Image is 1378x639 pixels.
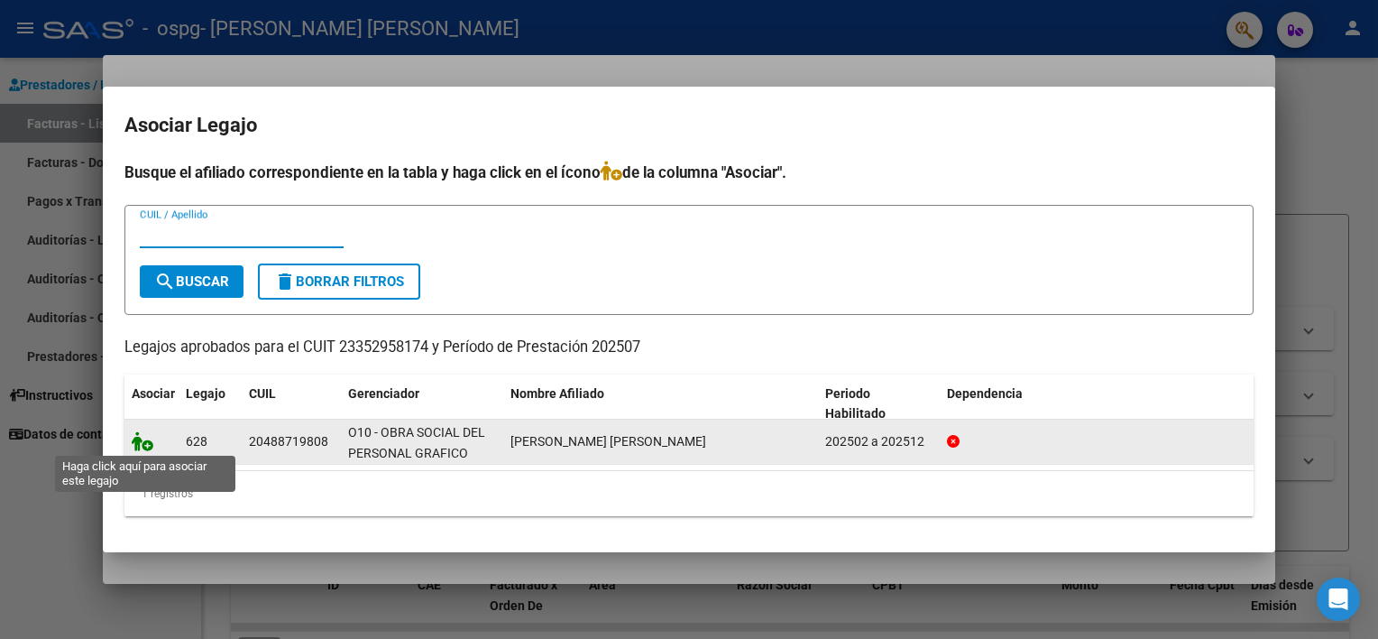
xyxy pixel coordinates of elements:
[274,271,296,292] mat-icon: delete
[1317,578,1360,621] div: Open Intercom Messenger
[825,386,886,421] span: Periodo Habilitado
[818,375,940,434] datatable-header-cell: Periodo Habilitado
[124,337,1254,359] p: Legajos aprobados para el CUIT 23352958174 y Período de Prestación 202507
[154,273,229,290] span: Buscar
[510,386,604,401] span: Nombre Afiliado
[132,386,175,401] span: Asociar
[124,108,1254,143] h2: Asociar Legajo
[124,375,179,434] datatable-header-cell: Asociar
[825,431,932,452] div: 202502 a 202512
[510,434,706,449] span: RODRIGUEZ LAUTARO FABIAN
[124,161,1254,184] h4: Busque el afiliado correspondiente en la tabla y haga click en el ícono de la columna "Asociar".
[186,434,207,449] span: 628
[124,471,1254,516] div: 1 registros
[242,375,341,434] datatable-header-cell: CUIL
[258,264,420,300] button: Borrar Filtros
[341,375,503,434] datatable-header-cell: Gerenciador
[179,375,242,434] datatable-header-cell: Legajo
[947,386,1023,401] span: Dependencia
[940,375,1254,434] datatable-header-cell: Dependencia
[154,271,176,292] mat-icon: search
[249,431,328,452] div: 20488719808
[348,425,485,460] span: O10 - OBRA SOCIAL DEL PERSONAL GRAFICO
[140,265,243,298] button: Buscar
[186,386,225,401] span: Legajo
[348,386,419,401] span: Gerenciador
[274,273,404,290] span: Borrar Filtros
[249,386,276,401] span: CUIL
[503,375,818,434] datatable-header-cell: Nombre Afiliado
